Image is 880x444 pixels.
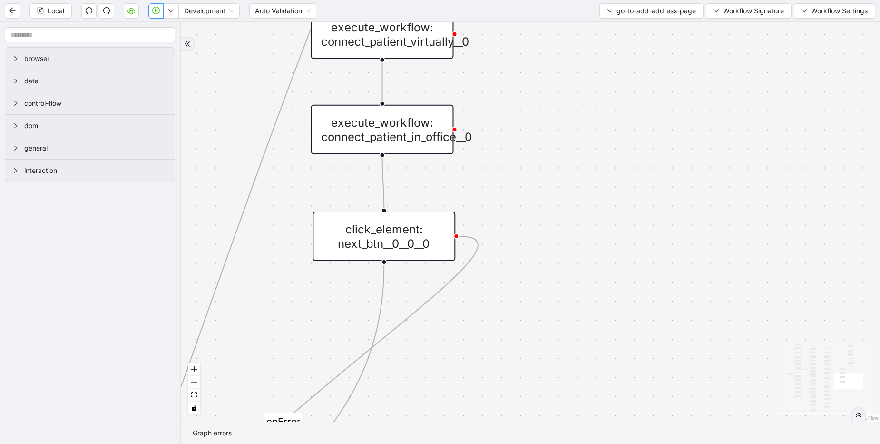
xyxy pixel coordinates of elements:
[794,3,875,19] button: downWorkflow Settings
[24,53,167,64] span: browser
[13,123,19,129] span: right
[163,3,178,19] button: down
[85,7,93,14] span: undo
[855,412,862,418] span: double-right
[168,8,174,14] span: down
[311,10,453,59] div: execute_workflow: connect_patient_virtually__0
[313,212,455,261] div: click_element: next_btn__0__0__0
[124,3,139,19] button: cloud-server
[5,70,175,92] div: data
[5,92,175,114] div: control-flow
[188,402,200,414] button: toggle interactivity
[723,6,784,16] span: Workflow Signature
[152,7,160,14] span: play-circle
[9,7,16,14] span: arrow-left
[5,160,175,182] div: interaction
[5,3,20,19] button: arrow-left
[599,3,704,19] button: downgo-to-add-address-page
[99,3,114,19] button: redo
[13,168,19,173] span: right
[48,6,64,16] span: Local
[193,428,868,438] div: Graph errors
[714,8,719,14] span: down
[811,6,868,16] span: Workflow Settings
[103,7,110,14] span: redo
[13,145,19,151] span: right
[37,7,44,14] span: save
[188,389,200,402] button: fit view
[184,40,191,47] span: double-right
[13,101,19,106] span: right
[255,4,311,18] span: Auto Validation
[5,48,175,70] div: browser
[382,158,384,208] g: Edge from execute_workflow: connect_patient_in_office__0 to click_element: next_btn__0__0__0
[311,105,453,154] div: execute_workflow: connect_patient_in_office__0
[706,3,792,19] button: downWorkflow Signature
[24,76,167,86] span: data
[5,137,175,159] div: general
[802,8,807,14] span: down
[81,3,97,19] button: undo
[24,143,167,153] span: general
[188,376,200,389] button: zoom out
[188,363,200,376] button: zoom in
[24,121,167,131] span: dom
[148,3,164,19] button: play-circle
[24,165,167,176] span: interaction
[29,3,72,19] button: saveLocal
[854,415,879,421] a: React Flow attribution
[616,6,696,16] span: go-to-add-address-page
[184,4,234,18] span: Development
[24,98,167,109] span: control-flow
[13,78,19,84] span: right
[127,7,135,14] span: cloud-server
[5,115,175,137] div: dom
[607,8,613,14] span: down
[13,56,19,61] span: right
